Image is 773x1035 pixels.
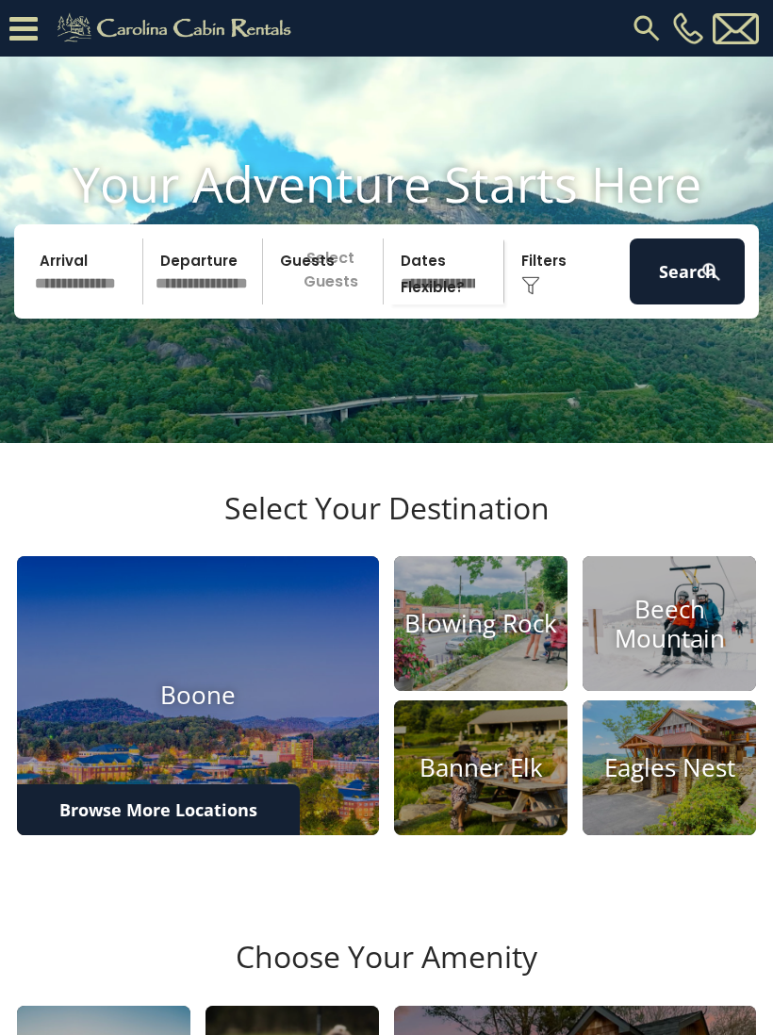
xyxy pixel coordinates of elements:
[47,9,307,47] img: Khaki-logo.png
[394,609,567,638] h4: Blowing Rock
[14,155,759,213] h1: Your Adventure Starts Here
[630,11,664,45] img: search-regular.svg
[14,939,759,1005] h3: Choose Your Amenity
[630,238,745,304] button: Search
[583,595,756,653] h4: Beech Mountain
[583,753,756,782] h4: Eagles Nest
[17,682,379,711] h4: Boone
[269,238,383,304] p: Select Guests
[394,700,567,835] a: Banner Elk
[17,784,300,835] a: Browse More Locations
[521,276,540,295] img: filter--v1.png
[583,556,756,691] a: Beech Mountain
[14,490,759,556] h3: Select Your Destination
[17,556,379,835] a: Boone
[583,700,756,835] a: Eagles Nest
[668,12,708,44] a: [PHONE_NUMBER]
[699,260,723,284] img: search-regular-white.png
[394,753,567,782] h4: Banner Elk
[394,556,567,691] a: Blowing Rock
